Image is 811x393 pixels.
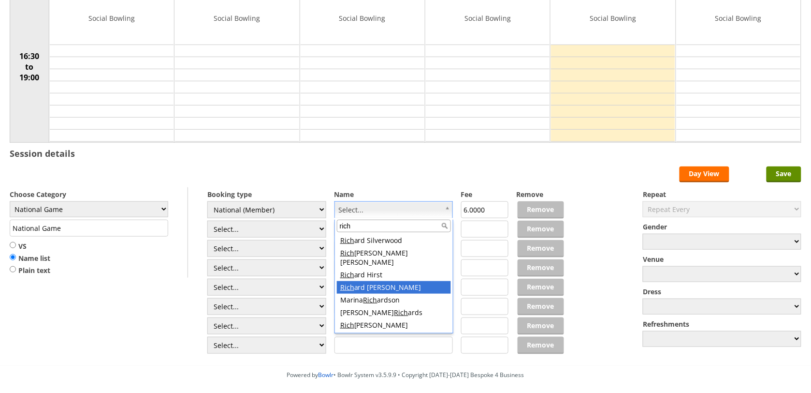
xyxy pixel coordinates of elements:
div: [PERSON_NAME] [PERSON_NAME] [337,319,451,341]
span: Rich [340,236,354,245]
span: Rich [394,308,408,317]
div: Marina ardson [337,294,451,306]
span: Rich [363,295,377,304]
span: Rich [340,248,354,257]
div: ard Hirst [337,269,451,281]
span: Rich [340,283,354,292]
span: Rich [340,270,354,279]
div: [PERSON_NAME] [PERSON_NAME] [337,247,451,269]
span: Rich [340,320,354,330]
div: [PERSON_NAME] ards [337,306,451,319]
div: ard [PERSON_NAME] [337,281,451,294]
div: ard Silverwood [337,234,451,247]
